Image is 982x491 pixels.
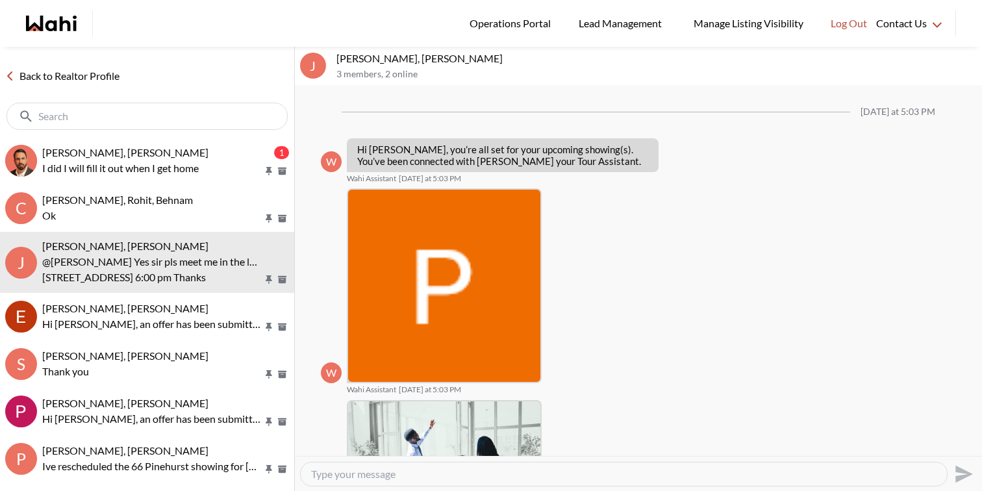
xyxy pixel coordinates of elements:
[42,459,263,474] p: Ive rescheduled the 66 Pinehurst showing for [DATE]
[948,459,977,488] button: Send
[263,274,275,285] button: Pin
[399,384,461,395] time: 2025-08-19T21:03:49.773Z
[42,194,193,206] span: [PERSON_NAME], Rohit, Behnam
[42,364,263,379] p: Thank you
[300,53,326,79] div: J
[5,247,37,279] div: J
[321,362,342,383] div: W
[263,213,275,224] button: Pin
[5,396,37,427] div: Pat Ade, Behnam
[5,145,37,177] img: J
[5,348,37,380] div: S
[275,416,289,427] button: Archive
[42,444,208,457] span: [PERSON_NAME], [PERSON_NAME]
[42,316,263,332] p: Hi [PERSON_NAME], an offer has been submitted for [STREET_ADDRESS]. If you’re still interested in...
[470,15,555,32] span: Operations Portal
[275,369,289,380] button: Archive
[321,151,342,172] div: W
[5,301,37,333] div: Erik Alarcon, Behnam
[275,464,289,475] button: Archive
[275,274,289,285] button: Archive
[311,468,937,481] textarea: Type your message
[5,192,37,224] div: C
[579,15,666,32] span: Lead Management
[263,416,275,427] button: Pin
[5,443,37,475] div: P
[274,146,289,159] div: 1
[38,110,258,123] input: Search
[348,190,540,382] img: ACg8ocK77HoWhkg8bRa2ZxafkASYfLNHcbcPSYTZ4oDG_AWZJzrXYA=s96-c
[336,52,977,65] p: [PERSON_NAME], [PERSON_NAME]
[275,213,289,224] button: Archive
[399,173,461,184] time: 2025-08-19T21:03:49.389Z
[357,144,648,167] p: Hi [PERSON_NAME], you’re all set for your upcoming showing(s). You’ve been connected with [PERSON...
[42,270,263,285] p: [STREET_ADDRESS] 6:00 pm Thanks
[263,464,275,475] button: Pin
[42,411,263,427] p: Hi [PERSON_NAME], an offer has been submitted for [STREET_ADDRESS]. If you’re still interested in...
[5,145,37,177] div: Josh Hortaleza, Behnam
[42,240,208,252] span: [PERSON_NAME], [PERSON_NAME]
[831,15,867,32] span: Log Out
[5,396,37,427] img: P
[275,321,289,333] button: Archive
[263,166,275,177] button: Pin
[42,349,208,362] span: [PERSON_NAME], [PERSON_NAME]
[42,160,263,176] p: I did I will fill it out when I get home
[275,166,289,177] button: Archive
[42,302,208,314] span: [PERSON_NAME], [PERSON_NAME]
[690,15,807,32] span: Manage Listing Visibility
[42,254,263,270] p: @[PERSON_NAME] Yes sir pls meet me in the lobby
[263,369,275,380] button: Pin
[42,146,208,158] span: [PERSON_NAME], [PERSON_NAME]
[26,16,77,31] a: Wahi homepage
[336,69,977,80] p: 3 members , 2 online
[42,397,208,409] span: [PERSON_NAME], [PERSON_NAME]
[347,384,396,395] span: Wahi Assistant
[861,107,935,118] div: [DATE] at 5:03 PM
[263,321,275,333] button: Pin
[347,173,396,184] span: Wahi Assistant
[42,208,263,223] p: Ok
[5,301,37,333] img: E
